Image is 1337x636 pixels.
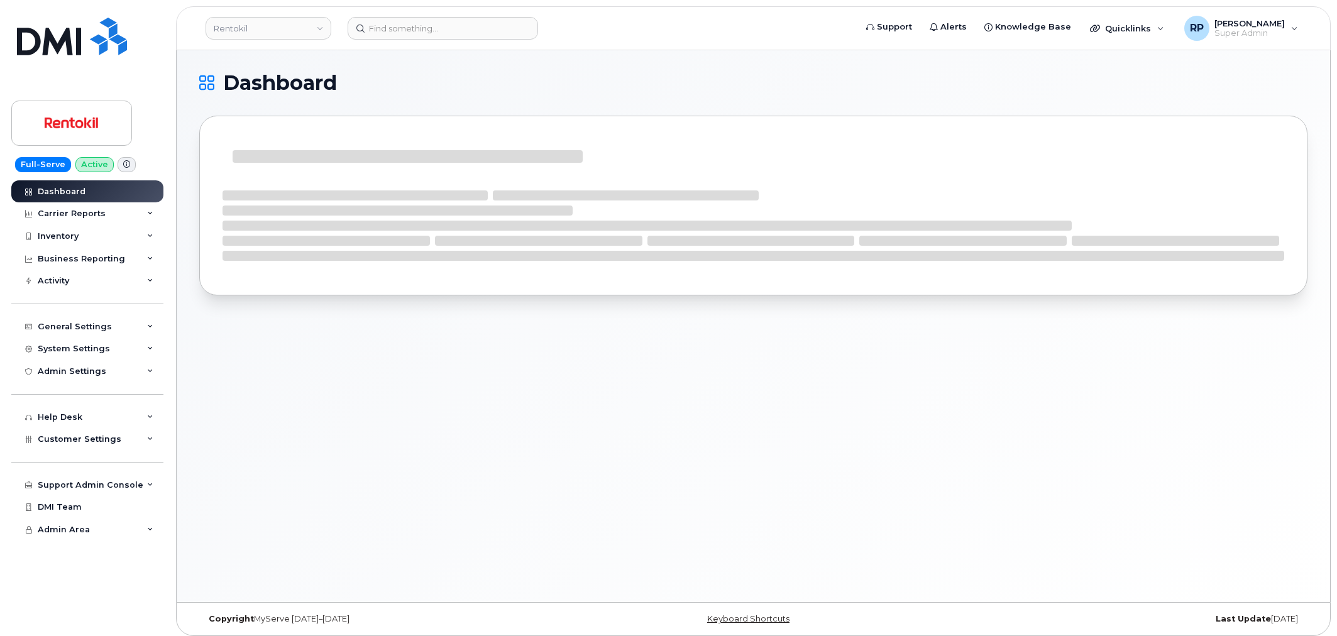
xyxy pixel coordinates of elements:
[938,614,1307,624] div: [DATE]
[1216,614,1271,623] strong: Last Update
[199,614,569,624] div: MyServe [DATE]–[DATE]
[707,614,790,623] a: Keyboard Shortcuts
[209,614,254,623] strong: Copyright
[223,74,337,92] span: Dashboard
